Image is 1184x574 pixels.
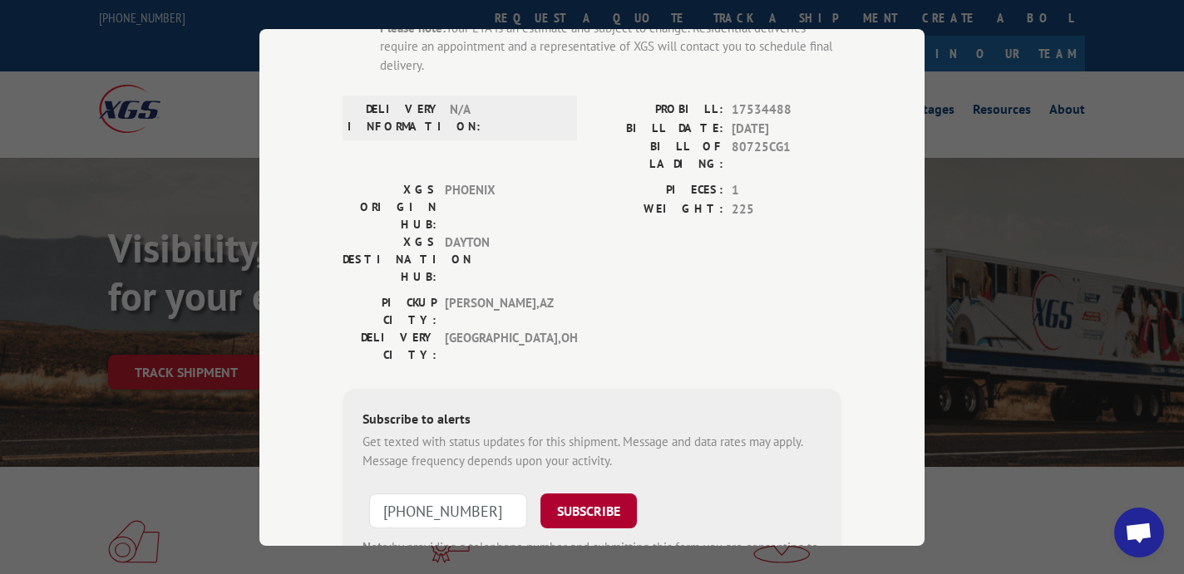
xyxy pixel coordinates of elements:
span: [PERSON_NAME] , AZ [445,294,557,329]
span: 225 [732,199,841,218]
span: [GEOGRAPHIC_DATA] , OH [445,329,557,364]
span: 1 [732,181,841,200]
span: [DATE] [732,119,841,138]
a: Open chat [1114,508,1164,557]
input: Phone Number [369,493,527,528]
label: PROBILL: [592,101,723,120]
div: Get texted with status updates for this shipment. Message and data rates may apply. Message frequ... [363,433,821,470]
label: BILL DATE: [592,119,723,138]
strong: Note: [363,539,392,555]
label: BILL OF LADING: [592,138,723,173]
label: XGS ORIGIN HUB: [343,181,437,233]
label: PICKUP CITY: [343,294,437,329]
label: PIECES: [592,181,723,200]
label: DELIVERY CITY: [343,329,437,364]
label: WEIGHT: [592,199,723,218]
strong: Please note: [380,19,446,35]
span: DAYTON [445,233,557,286]
div: Your ETA is an estimate and subject to change. Residential deliveries require an appointment and ... [380,18,841,75]
label: DELIVERY INFORMATION: [348,101,442,135]
span: N/A [450,101,562,135]
div: Subscribe to alerts [363,409,821,433]
label: XGS DESTINATION HUB: [343,233,437,286]
span: 17534488 [732,101,841,120]
span: PHOENIX [445,181,557,233]
button: SUBSCRIBE [540,493,637,528]
span: 80725CG1 [732,138,841,173]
